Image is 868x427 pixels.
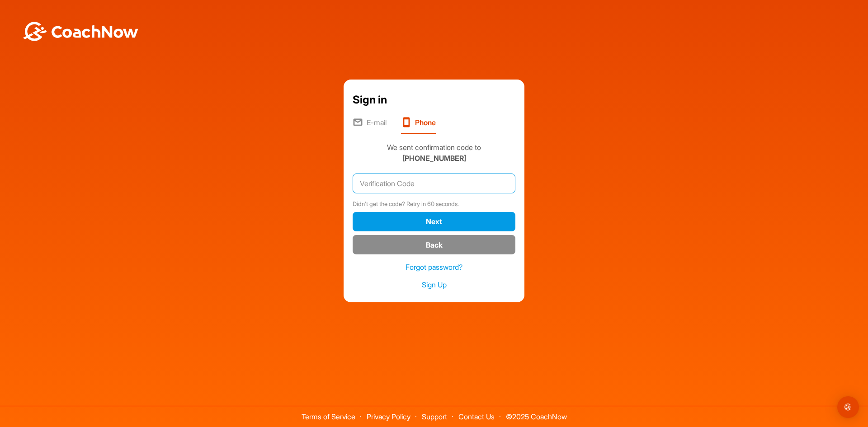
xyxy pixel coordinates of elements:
[401,117,436,134] li: Phone
[353,142,515,164] div: We sent confirmation code to
[353,117,387,134] li: E-mail
[22,22,139,41] img: BwLJSsUCoWCh5upNqxVrqldRgqLPVwmV24tXu5FoVAoFEpwwqQ3VIfuoInZCoVCoTD4vwADAC3ZFMkVEQFDAAAAAElFTkSuQmCC
[837,396,859,418] div: Open Intercom Messenger
[406,200,459,207] span: Retry in 60 seconds.
[353,92,515,108] div: Sign in
[302,412,355,421] a: Terms of Service
[367,412,410,421] a: Privacy Policy
[458,412,495,421] a: Contact Us
[353,200,515,209] div: Didn't get the code?
[353,280,515,290] a: Sign Up
[501,406,571,420] span: © 2025 CoachNow
[422,412,447,421] a: Support
[353,174,515,193] input: Verification Code
[402,154,466,163] strong: [PHONE_NUMBER]
[353,212,515,231] button: Next
[353,262,515,272] a: Forgot password?
[353,235,515,254] button: Back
